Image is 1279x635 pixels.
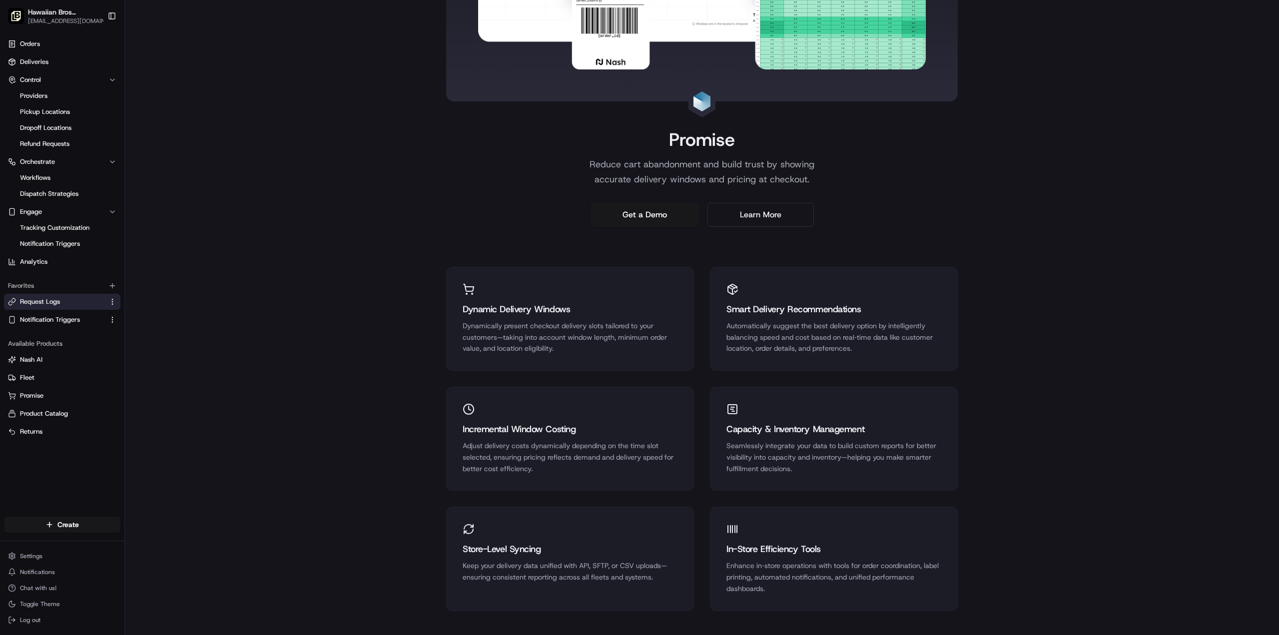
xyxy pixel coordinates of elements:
[20,173,50,182] span: Workflows
[4,204,120,220] button: Engage
[726,422,941,436] div: Capacity & Inventory Management
[4,294,120,310] button: Request Logs
[20,182,28,190] img: 1736555255976-a54dd68f-1ca7-489b-9aae-adbdc363a1c4
[4,370,120,386] button: Fleet
[20,75,41,84] span: Control
[20,39,40,48] span: Orders
[10,172,26,188] img: Masood Aslam
[57,520,79,530] span: Create
[463,542,677,556] div: Store-Level Syncing
[83,155,86,163] span: •
[463,422,677,436] div: Incremental Window Costing
[20,155,28,163] img: 1736555255976-a54dd68f-1ca7-489b-9aae-adbdc363a1c4
[20,239,80,248] span: Notification Triggers
[70,247,121,255] a: Powered byPylon
[20,223,76,233] span: Knowledge Base
[8,427,116,436] a: Returns
[20,600,60,608] span: Toggle Theme
[45,105,137,113] div: We're available if you need us!
[4,352,120,368] button: Nash AI
[83,182,86,190] span: •
[28,17,110,25] button: [EMAIL_ADDRESS][DOMAIN_NAME]
[20,189,78,198] span: Dispatch Strategies
[45,95,164,105] div: Start new chat
[4,312,120,328] button: Notification Triggers
[80,219,164,237] a: 💻API Documentation
[463,302,677,316] div: Dynamic Delivery Windows
[20,57,48,66] span: Deliveries
[20,207,42,216] span: Engage
[20,409,68,418] span: Product Catalog
[10,10,30,30] img: Nash
[726,320,941,354] div: Automatically suggest the best delivery option by intelligently balancing speed and cost based on...
[31,155,81,163] span: [PERSON_NAME]
[4,388,120,404] button: Promise
[20,139,69,148] span: Refund Requests
[20,391,43,400] span: Promise
[692,91,712,111] img: Landing Page Icon
[4,597,120,611] button: Toggle Theme
[20,157,55,166] span: Orchestrate
[20,616,40,624] span: Log out
[16,89,108,103] a: Providers
[16,187,108,201] a: Dispatch Strategies
[463,560,677,583] div: Keep your delivery data unified with API, SFTP, or CSV uploads—ensuring consistent reporting acro...
[726,440,941,474] div: Seamlessly integrate your data to build custom reports for better visibility into capacity and in...
[4,613,120,627] button: Log out
[726,542,941,556] div: In-Store Efficiency Tools
[4,565,120,579] button: Notifications
[4,4,103,28] button: Hawaiian Bros (Tucson_AZ_S. Wilmot)Hawaiian Bros (Tucson_AZ_S. [GEOGRAPHIC_DATA])[EMAIL_ADDRESS][...
[88,155,109,163] span: [DATE]
[10,145,26,161] img: Brittany Newman
[84,224,92,232] div: 💻
[10,95,28,113] img: 1736555255976-a54dd68f-1ca7-489b-9aae-adbdc363a1c4
[8,297,104,306] a: Request Logs
[574,157,830,187] p: Reduce cart abandonment and build trust by showing accurate delivery windows and pricing at check...
[16,121,108,135] a: Dropoff Locations
[99,248,121,255] span: Pylon
[170,98,182,110] button: Start new chat
[20,427,42,436] span: Returns
[16,171,108,185] a: Workflows
[31,182,81,190] span: [PERSON_NAME]
[4,549,120,563] button: Settings
[8,409,116,418] a: Product Catalog
[20,568,55,576] span: Notifications
[20,107,70,116] span: Pickup Locations
[8,8,24,24] img: Hawaiian Bros (Tucson_AZ_S. Wilmot)
[4,36,120,52] a: Orders
[6,219,80,237] a: 📗Knowledge Base
[26,64,180,75] input: Got a question? Start typing here...
[155,128,182,140] button: See all
[20,584,56,592] span: Chat with us!
[20,552,42,560] span: Settings
[726,560,941,594] div: Enhance in‑store operations with tools for order coordination, label printing, automated notifica...
[707,203,814,227] a: Learn More
[20,223,89,232] span: Tracking Customization
[10,224,18,232] div: 📗
[10,130,67,138] div: Past conversations
[20,123,71,132] span: Dropoff Locations
[94,223,160,233] span: API Documentation
[726,302,941,316] div: Smart Delivery Recommendations
[8,355,116,364] a: Nash AI
[16,137,108,151] a: Refund Requests
[16,105,108,119] a: Pickup Locations
[4,336,120,352] div: Available Products
[4,581,120,595] button: Chat with us!
[669,129,735,149] h1: Promise
[20,91,47,100] span: Providers
[8,391,116,400] a: Promise
[28,7,99,17] button: Hawaiian Bros (Tucson_AZ_S. [GEOGRAPHIC_DATA])
[88,182,109,190] span: [DATE]
[4,424,120,440] button: Returns
[590,203,699,227] a: Get a Demo
[20,355,42,364] span: Nash AI
[8,315,104,324] a: Notification Triggers
[20,297,60,306] span: Request Logs
[20,315,80,324] span: Notification Triggers
[463,320,677,354] div: Dynamically present checkout delivery slots tailored to your customers—taking into account window...
[20,257,47,266] span: Analytics
[4,278,120,294] div: Favorites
